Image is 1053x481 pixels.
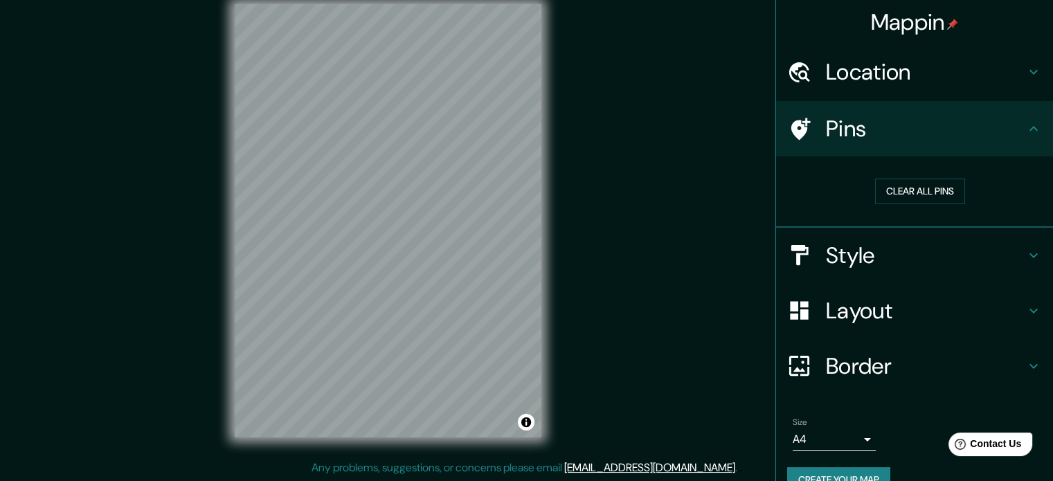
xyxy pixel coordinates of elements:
canvas: Map [235,4,541,437]
div: . [739,460,742,476]
button: Toggle attribution [518,414,534,430]
div: Layout [776,283,1053,338]
h4: Layout [826,297,1025,325]
div: Location [776,44,1053,100]
div: Style [776,228,1053,283]
h4: Mappin [871,8,959,36]
label: Size [793,416,807,428]
h4: Border [826,352,1025,380]
div: Pins [776,101,1053,156]
button: Clear all pins [875,179,965,204]
div: . [737,460,739,476]
img: pin-icon.png [947,19,958,30]
div: Border [776,338,1053,394]
h4: Location [826,58,1025,86]
a: [EMAIL_ADDRESS][DOMAIN_NAME] [564,460,735,475]
div: A4 [793,428,876,451]
h4: Style [826,242,1025,269]
iframe: Help widget launcher [930,427,1038,466]
h4: Pins [826,115,1025,143]
p: Any problems, suggestions, or concerns please email . [312,460,737,476]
